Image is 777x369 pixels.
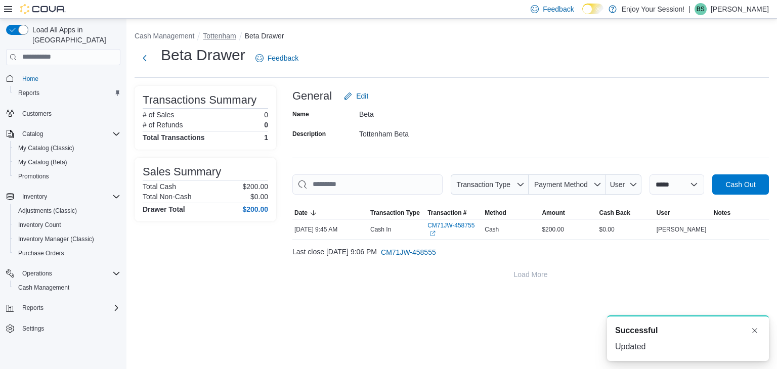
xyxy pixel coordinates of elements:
[18,221,61,229] span: Inventory Count
[655,207,712,219] button: User
[10,141,124,155] button: My Catalog (Classic)
[22,193,47,201] span: Inventory
[10,232,124,246] button: Inventory Manager (Classic)
[14,233,98,245] a: Inventory Manager (Classic)
[425,207,483,219] button: Transaction #
[22,130,43,138] span: Catalog
[514,269,548,280] span: Load More
[712,207,769,219] button: Notes
[292,242,769,262] div: Last close [DATE] 9:06 PM
[18,302,48,314] button: Reports
[18,322,48,335] a: Settings
[542,209,565,217] span: Amount
[18,207,77,215] span: Adjustments (Classic)
[14,282,73,294] a: Cash Management
[340,86,372,106] button: Edit
[203,32,236,40] button: Tottenham
[597,207,655,219] button: Cash Back
[18,89,39,97] span: Reports
[292,264,769,285] button: Load More
[2,127,124,141] button: Catalog
[292,130,326,138] label: Description
[429,230,436,237] svg: External link
[251,48,303,68] a: Feedback
[18,107,120,120] span: Customers
[2,301,124,315] button: Reports
[695,3,707,15] div: Ben Seguin
[597,223,655,236] div: $0.00
[143,205,185,213] h4: Drawer Total
[242,182,268,191] p: $200.00
[10,281,124,295] button: Cash Management
[161,45,245,65] h1: Beta Drawer
[14,247,68,259] a: Purchase Orders
[712,174,769,195] button: Cash Out
[714,209,730,217] span: Notes
[18,267,120,280] span: Operations
[377,242,440,262] button: CM71JW-458555
[18,284,69,292] span: Cash Management
[14,219,120,231] span: Inventory Count
[2,190,124,204] button: Inventory
[143,182,176,191] h6: Total Cash
[688,3,690,15] p: |
[622,3,685,15] p: Enjoy Your Session!
[14,233,120,245] span: Inventory Manager (Classic)
[483,207,540,219] button: Method
[14,219,65,231] a: Inventory Count
[370,225,391,234] p: Cash In
[264,121,268,129] p: 0
[582,4,603,14] input: Dark Mode
[606,174,641,195] button: User
[18,144,74,152] span: My Catalog (Classic)
[657,209,670,217] span: User
[368,207,425,219] button: Transaction Type
[294,209,308,217] span: Date
[143,94,256,106] h3: Transactions Summary
[18,158,67,166] span: My Catalog (Beta)
[370,209,420,217] span: Transaction Type
[529,174,606,195] button: Payment Method
[18,267,56,280] button: Operations
[485,209,506,217] span: Method
[14,87,44,99] a: Reports
[610,180,625,189] span: User
[456,180,510,189] span: Transaction Type
[427,209,466,217] span: Transaction #
[697,3,705,15] span: BS
[18,235,94,243] span: Inventory Manager (Classic)
[10,155,124,169] button: My Catalog (Beta)
[599,209,630,217] span: Cash Back
[10,218,124,232] button: Inventory Count
[615,341,761,353] div: Updated
[10,204,124,218] button: Adjustments (Classic)
[18,191,120,203] span: Inventory
[14,170,53,182] a: Promotions
[2,106,124,121] button: Customers
[381,247,436,257] span: CM71JW-458555
[749,325,761,337] button: Dismiss toast
[14,156,71,168] a: My Catalog (Beta)
[268,53,298,63] span: Feedback
[22,75,38,83] span: Home
[264,133,268,142] h4: 1
[540,207,597,219] button: Amount
[28,25,120,45] span: Load All Apps in [GEOGRAPHIC_DATA]
[14,205,81,217] a: Adjustments (Classic)
[264,111,268,119] p: 0
[292,110,309,118] label: Name
[292,223,368,236] div: [DATE] 9:45 AM
[143,166,221,178] h3: Sales Summary
[22,269,52,278] span: Operations
[18,108,56,120] a: Customers
[135,32,194,40] button: Cash Management
[292,174,443,195] input: This is a search bar. As you type, the results lower in the page will automatically filter.
[18,128,120,140] span: Catalog
[725,179,755,190] span: Cash Out
[582,14,583,15] span: Dark Mode
[10,246,124,260] button: Purchase Orders
[242,205,268,213] h4: $200.00
[657,225,707,234] span: [PERSON_NAME]
[543,4,574,14] span: Feedback
[14,205,120,217] span: Adjustments (Classic)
